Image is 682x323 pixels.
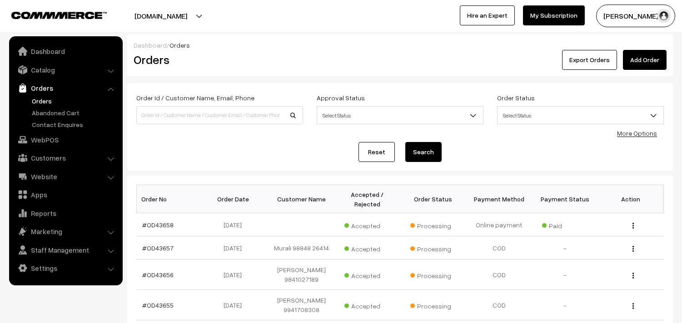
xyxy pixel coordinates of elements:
img: Menu [632,303,634,309]
span: Accepted [344,219,390,230]
td: Online payment [466,213,532,236]
th: Order Date [203,185,269,213]
span: Accepted [344,269,390,280]
span: Accepted [344,242,390,254]
button: [PERSON_NAME] s… [596,5,675,27]
span: Select Status [317,106,483,124]
th: Accepted / Rejected [334,185,400,213]
img: Menu [632,223,634,229]
td: [DATE] [203,236,269,259]
td: - [532,259,598,290]
td: [PERSON_NAME] 9841027189 [269,259,334,290]
a: Orders [30,96,119,106]
a: Abandoned Cart [30,108,119,117]
td: [PERSON_NAME] 9941708308 [269,290,334,320]
a: Dashboard [11,43,119,59]
span: Paid [542,219,587,230]
a: Reports [11,205,119,221]
img: Menu [632,273,634,279]
h2: Orders [134,53,302,67]
img: Menu [632,246,634,252]
th: Action [598,185,664,213]
th: Payment Method [466,185,532,213]
a: Website [11,168,119,185]
a: #OD43658 [142,221,174,229]
td: Murali 98848 26414 [269,236,334,259]
span: Processing [410,269,456,280]
td: COD [466,290,532,320]
a: Settings [11,260,119,276]
th: Customer Name [269,185,334,213]
td: [DATE] [203,259,269,290]
td: COD [466,259,532,290]
span: Select Status [498,108,663,123]
a: Reset [358,142,395,162]
a: Customers [11,150,119,166]
button: [DOMAIN_NAME] [103,5,219,27]
span: Accepted [344,299,390,311]
a: Hire an Expert [460,5,515,25]
a: Orders [11,80,119,96]
a: Contact Enquires [30,120,119,129]
a: Marketing [11,223,119,240]
a: My Subscription [523,5,585,25]
th: Order Status [400,185,466,213]
img: user [657,9,671,23]
a: Dashboard [134,41,167,49]
a: Add Order [623,50,667,70]
span: Processing [410,299,456,311]
img: COMMMERCE [11,12,107,19]
th: Payment Status [532,185,598,213]
button: Search [405,142,442,162]
td: - [532,236,598,259]
a: Catalog [11,62,119,78]
a: Staff Management [11,242,119,258]
span: Select Status [497,106,664,124]
td: COD [466,236,532,259]
button: Export Orders [562,50,617,70]
td: - [532,290,598,320]
td: [DATE] [203,213,269,236]
div: / [134,40,667,50]
a: More Options [617,129,657,137]
span: Processing [410,219,456,230]
label: Approval Status [317,93,365,103]
a: Apps [11,186,119,203]
span: Processing [410,242,456,254]
label: Order Id / Customer Name, Email, Phone [136,93,254,103]
th: Order No [137,185,203,213]
a: #OD43657 [142,244,174,252]
td: [DATE] [203,290,269,320]
a: WebPOS [11,132,119,148]
label: Order Status [497,93,535,103]
input: Order Id / Customer Name / Customer Email / Customer Phone [136,106,303,124]
a: COMMMERCE [11,9,91,20]
span: Select Status [317,108,483,123]
span: Orders [169,41,190,49]
a: #OD43655 [142,301,174,309]
a: #OD43656 [142,271,174,279]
